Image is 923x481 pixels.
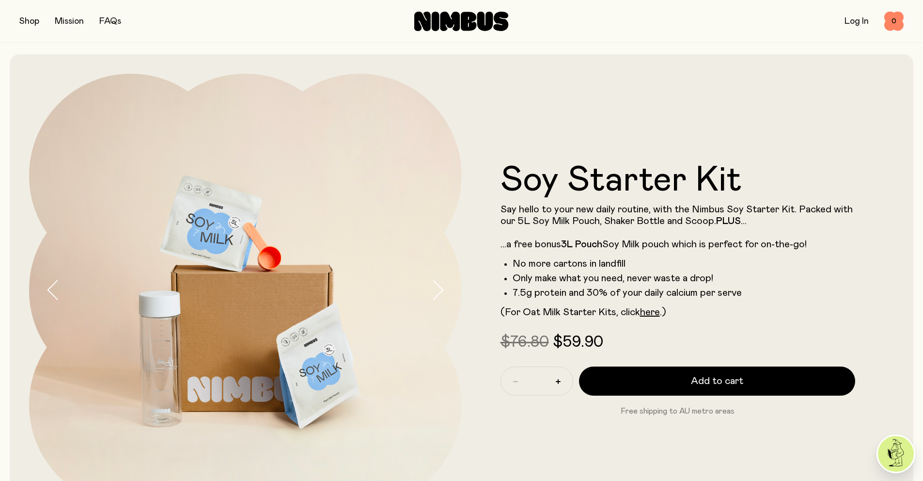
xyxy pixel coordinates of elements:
[513,273,856,284] li: Only make what you need, never waste a drop!
[501,335,549,350] span: $76.80
[513,258,856,270] li: No more cartons in landfill
[716,216,741,226] strong: PLUS
[878,436,914,472] img: agent
[640,307,660,317] a: here
[501,405,856,417] p: Free shipping to AU metro areas
[553,335,603,350] span: $59.90
[660,307,666,317] span: .)
[561,240,573,249] strong: 3L
[513,287,856,299] li: 7.5g protein and 30% of your daily calcium per serve
[501,204,856,250] p: Say hello to your new daily routine, with the Nimbus Soy Starter Kit. Packed with our 5L Soy Milk...
[501,307,640,317] span: (For Oat Milk Starter Kits, click
[55,17,84,26] a: Mission
[884,12,904,31] button: 0
[99,17,121,26] a: FAQs
[575,240,602,249] strong: Pouch
[579,367,856,396] button: Add to cart
[845,17,869,26] a: Log In
[691,374,743,388] span: Add to cart
[501,163,856,198] h1: Soy Starter Kit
